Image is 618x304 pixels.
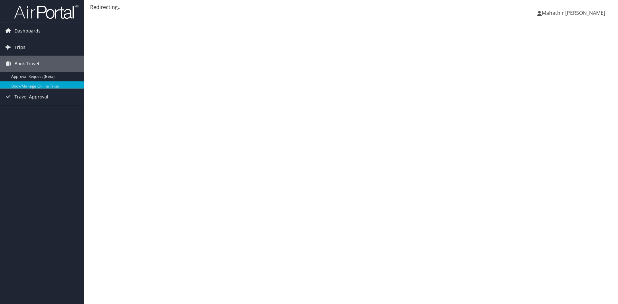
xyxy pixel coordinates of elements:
span: Trips [14,39,25,55]
span: Travel Approval [14,89,48,105]
span: Dashboards [14,23,41,39]
span: Book Travel [14,56,39,72]
a: Mahathir [PERSON_NAME] [537,3,612,23]
div: Redirecting... [90,3,612,11]
img: airportal-logo.png [14,4,79,19]
span: Mahathir [PERSON_NAME] [542,9,605,16]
